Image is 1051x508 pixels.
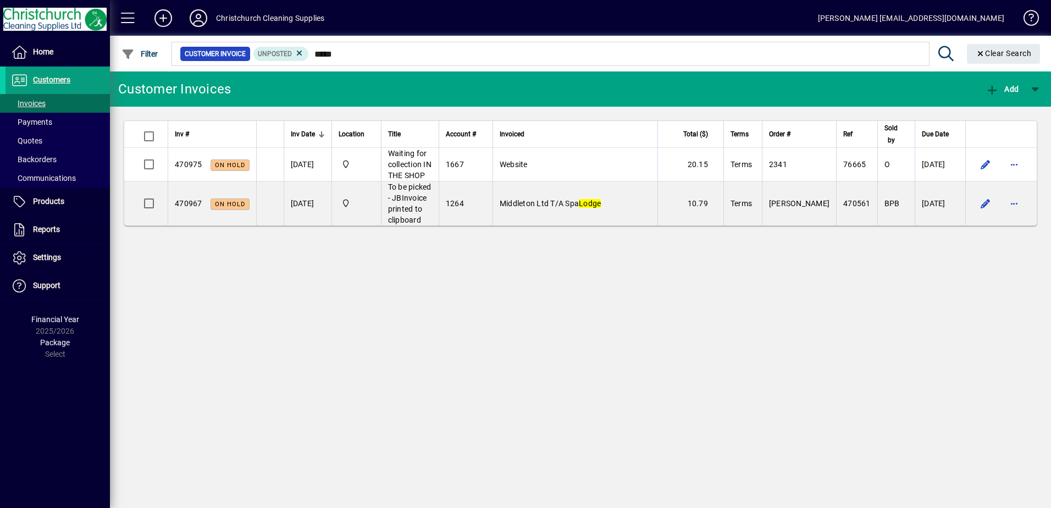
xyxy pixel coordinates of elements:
[922,128,959,140] div: Due Date
[579,199,601,208] em: Lodge
[121,49,158,58] span: Filter
[215,201,245,208] span: On hold
[175,128,250,140] div: Inv #
[11,174,76,183] span: Communications
[388,128,401,140] span: Title
[657,148,723,181] td: 20.15
[446,160,464,169] span: 1667
[284,148,331,181] td: [DATE]
[5,38,110,66] a: Home
[884,122,908,146] div: Sold by
[253,47,309,61] mat-chip: Customer Invoice Status: Unposted
[11,155,57,164] span: Backorders
[5,131,110,150] a: Quotes
[11,118,52,126] span: Payments
[843,199,871,208] span: 470561
[983,79,1021,99] button: Add
[843,128,853,140] span: Ref
[181,8,216,28] button: Profile
[5,244,110,272] a: Settings
[665,128,718,140] div: Total ($)
[339,128,364,140] span: Location
[731,128,749,140] span: Terms
[291,128,325,140] div: Inv Date
[40,338,70,347] span: Package
[967,44,1041,64] button: Clear
[5,272,110,300] a: Support
[33,281,60,290] span: Support
[843,160,866,169] span: 76665
[175,128,189,140] span: Inv #
[5,150,110,169] a: Backorders
[119,44,161,64] button: Filter
[769,128,829,140] div: Order #
[11,99,46,108] span: Invoices
[339,128,374,140] div: Location
[884,199,900,208] span: BPB
[5,216,110,244] a: Reports
[818,9,1004,27] div: [PERSON_NAME] [EMAIL_ADDRESS][DOMAIN_NAME]
[11,136,42,145] span: Quotes
[31,315,79,324] span: Financial Year
[884,160,890,169] span: O
[769,128,790,140] span: Order #
[5,113,110,131] a: Payments
[33,75,70,84] span: Customers
[884,122,898,146] span: Sold by
[216,9,324,27] div: Christchurch Cleaning Supplies
[500,199,601,208] span: Middleton Ltd T/A Spa
[388,149,432,180] span: Waiting for collection IN THE SHOP
[769,160,787,169] span: 2341
[446,199,464,208] span: 1264
[215,162,245,169] span: On hold
[922,128,949,140] span: Due Date
[683,128,708,140] span: Total ($)
[976,49,1032,58] span: Clear Search
[33,47,53,56] span: Home
[175,160,202,169] span: 470975
[118,80,231,98] div: Customer Invoices
[5,188,110,216] a: Products
[500,128,524,140] span: Invoiced
[977,156,994,173] button: Edit
[731,199,752,208] span: Terms
[339,197,374,209] span: Christchurch Cleaning Supplies Ltd
[1005,156,1023,173] button: More options
[977,195,994,212] button: Edit
[5,169,110,187] a: Communications
[915,148,965,181] td: [DATE]
[500,160,528,169] span: Website
[843,128,871,140] div: Ref
[185,48,246,59] span: Customer Invoice
[284,181,331,225] td: [DATE]
[388,183,432,224] span: To be picked - JBInvoice printed to clipboard
[33,197,64,206] span: Products
[33,225,60,234] span: Reports
[175,199,202,208] span: 470967
[388,128,432,140] div: Title
[33,253,61,262] span: Settings
[339,158,374,170] span: Christchurch Cleaning Supplies Ltd
[291,128,315,140] span: Inv Date
[769,199,829,208] span: [PERSON_NAME]
[5,94,110,113] a: Invoices
[657,181,723,225] td: 10.79
[915,181,965,225] td: [DATE]
[986,85,1019,93] span: Add
[446,128,476,140] span: Account #
[258,50,292,58] span: Unposted
[446,128,486,140] div: Account #
[146,8,181,28] button: Add
[1005,195,1023,212] button: More options
[500,128,651,140] div: Invoiced
[1015,2,1037,38] a: Knowledge Base
[731,160,752,169] span: Terms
